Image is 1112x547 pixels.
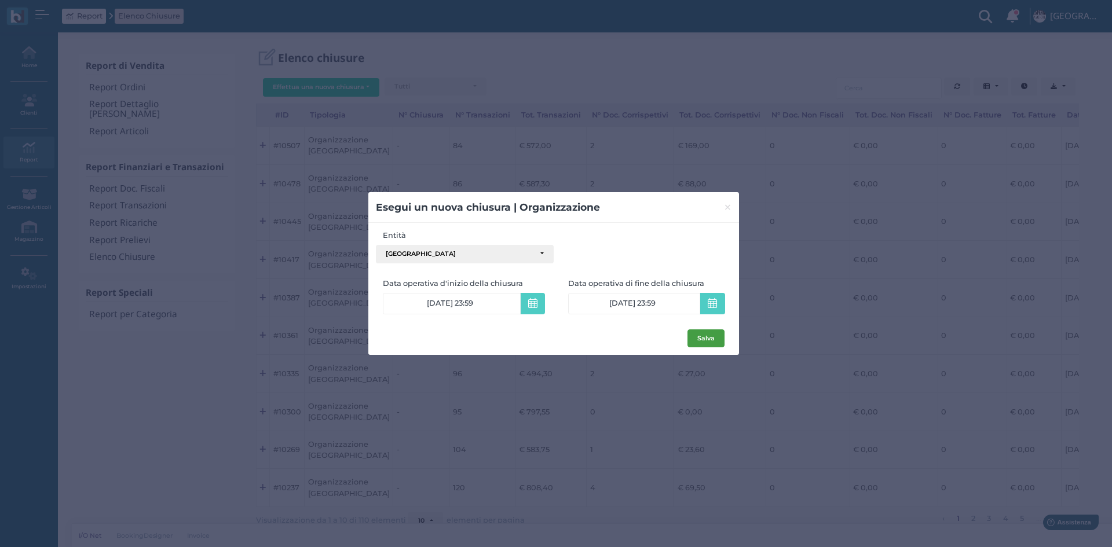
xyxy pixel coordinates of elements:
[376,245,554,263] button: [GEOGRAPHIC_DATA]
[568,278,725,289] label: Data operativa di fine della chiusura
[383,278,554,289] label: Data operativa d'inizio della chiusura
[376,201,600,213] b: Esegui un nuova chiusura | Organizzazione
[376,230,554,241] label: Entità
[427,299,473,308] span: [DATE] 23:59
[723,200,732,215] span: ×
[687,329,725,348] button: Salva
[386,250,535,258] div: [GEOGRAPHIC_DATA]
[34,9,76,18] span: Assistenza
[609,299,656,308] span: [DATE] 23:59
